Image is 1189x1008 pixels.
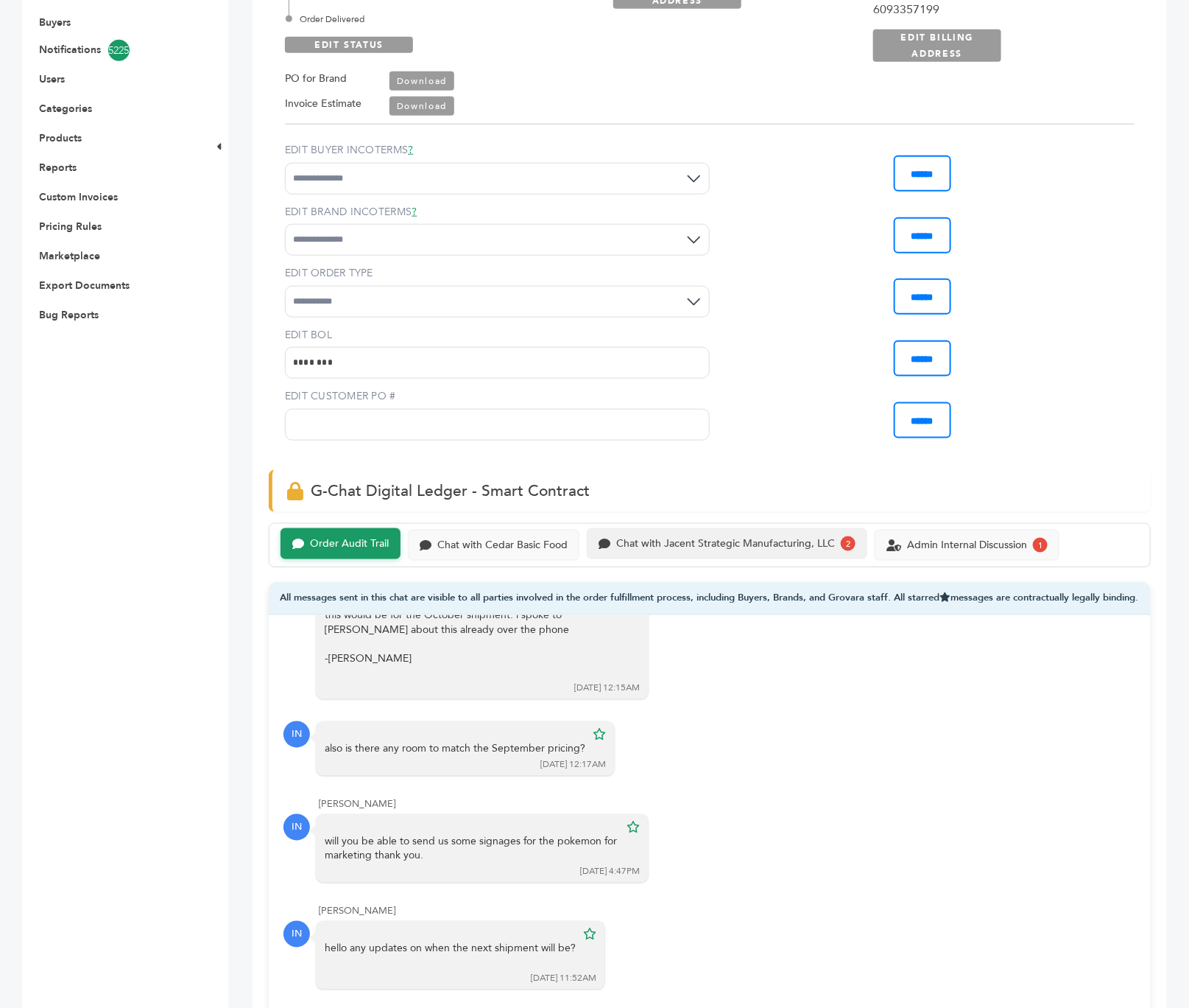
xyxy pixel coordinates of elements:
[873,1,1118,18] div: 6093357199
[285,95,361,113] label: Invoice Estimate
[540,759,606,771] div: [DATE] 12:17AM
[408,143,413,157] a: ?
[285,205,710,220] label: EDIT BRAND INCOTERMS
[310,538,389,550] div: Order Audit Trail
[1033,538,1048,553] div: 1
[412,205,417,219] a: ?
[574,682,640,695] div: [DATE] 12:15AM
[285,389,710,404] label: EDIT CUSTOMER PO #
[580,866,640,878] div: [DATE] 4:47PM
[108,40,130,61] span: 5225
[907,539,1027,552] div: Admin Internal Discussion
[285,266,710,281] label: EDIT ORDER TYPE
[39,249,100,263] a: Marketplace
[289,13,582,26] div: Order Delivered
[269,582,1151,615] div: All messages sent in this chat are visible to all parties involved in the order fulfillment proce...
[325,742,585,757] div: also is there any room to match the September pricing?
[389,71,454,91] a: Download
[325,835,619,864] div: will you be able to send us some signages for the pokemon for marketing thank you.
[39,15,71,29] a: Buyers
[283,921,310,948] div: IN
[39,131,82,145] a: Products
[319,798,1136,811] div: [PERSON_NAME]
[319,905,1136,918] div: [PERSON_NAME]
[325,942,576,970] div: hello any updates on when the next shipment will be?
[39,279,130,293] a: Export Documents
[39,190,118,204] a: Custom Invoices
[285,143,710,158] label: EDIT BUYER INCOTERMS
[325,608,619,680] div: this would be for the October shipment. i spoke to [PERSON_NAME] about this already over the phone
[39,40,189,61] a: Notifications5225
[285,37,413,53] a: EDIT STATUS
[39,161,77,175] a: Reports
[531,973,596,985] div: [DATE] 11:52AM
[39,72,65,86] a: Users
[389,97,454,116] a: Download
[616,538,835,550] div: Chat with Jacent Strategic Manufacturing, LLC
[311,480,590,502] span: G-Chat Digital Ledger - Smart Contract
[283,814,310,841] div: IN
[437,539,568,552] div: Chat with Cedar Basic Food
[39,102,92,116] a: Categories
[285,328,710,343] label: EDIT BOL
[283,721,310,748] div: IN
[39,220,102,234] a: Pricing Rules
[325,651,619,666] div: -[PERSON_NAME]
[285,70,347,88] label: PO for Brand
[873,29,1001,62] a: EDIT BILLING ADDRESS
[39,308,99,322] a: Bug Reports
[841,536,855,551] div: 2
